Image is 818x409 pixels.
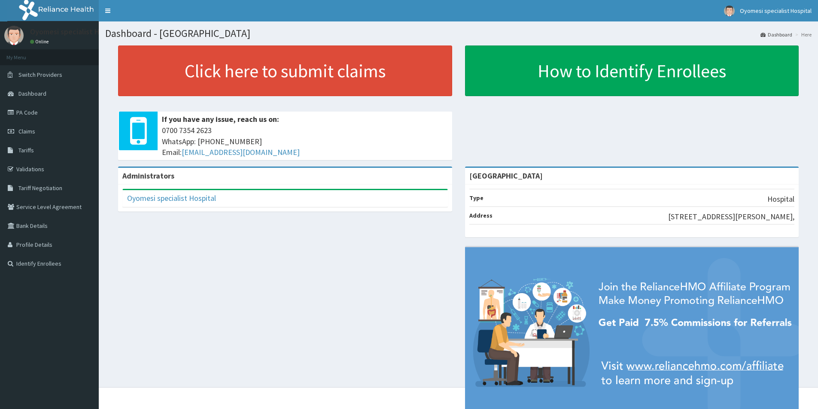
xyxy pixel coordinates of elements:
b: Administrators [122,171,174,181]
b: Address [469,212,493,219]
span: Dashboard [18,90,46,97]
a: Dashboard [760,31,792,38]
p: Oyomesi specialist Hospital [30,28,123,36]
span: 0700 7354 2623 WhatsApp: [PHONE_NUMBER] Email: [162,125,448,158]
a: Online [30,39,51,45]
a: [EMAIL_ADDRESS][DOMAIN_NAME] [182,147,300,157]
img: User Image [724,6,735,16]
li: Here [793,31,812,38]
strong: [GEOGRAPHIC_DATA] [469,171,543,181]
p: [STREET_ADDRESS][PERSON_NAME], [668,211,794,222]
h1: Dashboard - [GEOGRAPHIC_DATA] [105,28,812,39]
a: Click here to submit claims [118,45,452,96]
img: User Image [4,26,24,45]
a: How to Identify Enrollees [465,45,799,96]
span: Tariffs [18,146,34,154]
span: Switch Providers [18,71,62,79]
span: Claims [18,127,35,135]
span: Oyomesi specialist Hospital [740,7,812,15]
b: Type [469,194,484,202]
span: Tariff Negotiation [18,184,62,192]
p: Hospital [767,194,794,205]
b: If you have any issue, reach us on: [162,114,279,124]
a: Oyomesi specialist Hospital [127,193,216,203]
